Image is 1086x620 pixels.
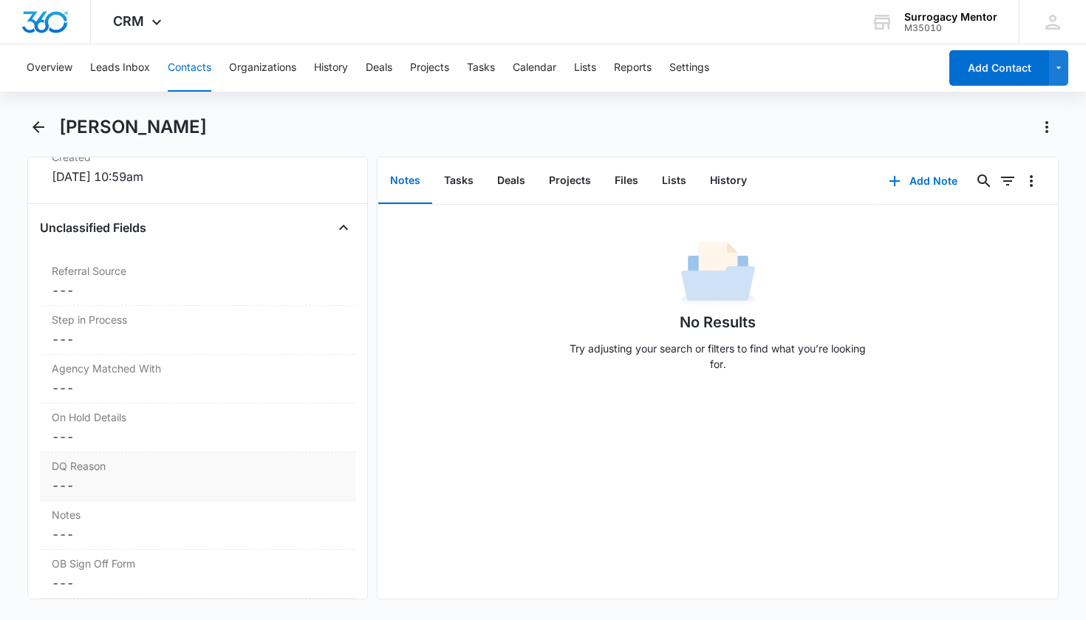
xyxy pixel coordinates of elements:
button: Notes [378,158,432,204]
label: Notes [52,507,344,522]
dd: --- [52,477,344,494]
button: History [698,158,759,204]
dd: --- [52,428,344,446]
label: OB Sign Off Form [52,556,344,571]
button: Add Note [874,163,972,199]
button: Deals [366,44,392,92]
span: CRM [113,13,144,29]
button: Leads Inbox [90,44,150,92]
button: Back [27,115,50,139]
label: Referral Source [52,263,344,279]
dd: --- [52,574,344,592]
label: On Hold Details [52,409,344,425]
button: Reports [614,44,652,92]
button: Projects [410,44,449,92]
div: DQ Reason--- [40,452,356,501]
dd: [DATE] 10:59am [52,168,344,185]
dt: Created [52,149,344,165]
dd: --- [52,282,344,299]
button: Search... [972,169,996,193]
dd: --- [52,330,344,348]
button: Add Contact [949,50,1049,86]
div: account name [904,11,997,23]
label: DQ Reason [52,458,344,474]
button: Deals [485,158,537,204]
h4: Unclassified Fields [40,219,146,236]
dd: --- [52,525,344,543]
h1: [PERSON_NAME] [59,116,207,138]
h1: No Results [680,311,756,333]
button: Tasks [467,44,495,92]
button: Projects [537,158,603,204]
button: Filters [996,169,1020,193]
div: Referral Source--- [40,257,356,306]
button: Lists [650,158,698,204]
label: Agency Matched With [52,361,344,376]
button: Overflow Menu [1020,169,1043,193]
p: Try adjusting your search or filters to find what you’re looking for. [563,341,873,372]
div: Created[DATE] 10:59am [40,143,356,191]
button: Overview [27,44,72,92]
button: Calendar [513,44,556,92]
div: OB Sign Off Form--- [40,550,356,599]
button: Settings [669,44,709,92]
button: History [314,44,348,92]
button: Contacts [168,44,211,92]
div: Step in Process--- [40,306,356,355]
button: Tasks [432,158,485,204]
button: Files [603,158,650,204]
button: Actions [1035,115,1059,139]
button: Lists [574,44,596,92]
div: Notes--- [40,501,356,550]
dd: --- [52,379,344,397]
label: Step in Process [52,312,344,327]
img: No Data [681,237,755,311]
div: account id [904,23,997,33]
div: On Hold Details--- [40,403,356,452]
button: Organizations [229,44,296,92]
button: Close [332,216,355,239]
div: Agency Matched With--- [40,355,356,403]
